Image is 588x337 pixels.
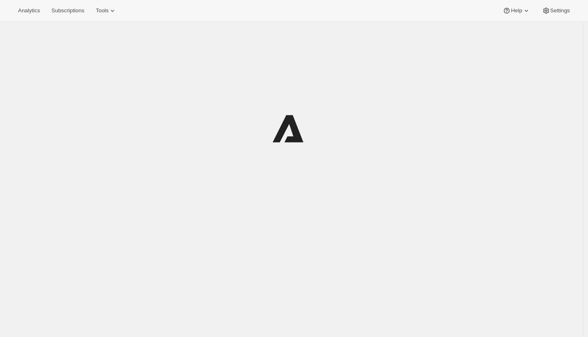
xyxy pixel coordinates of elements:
span: Tools [96,7,108,14]
button: Settings [537,5,575,16]
span: Subscriptions [51,7,84,14]
span: Analytics [18,7,40,14]
span: Settings [550,7,570,14]
span: Help [511,7,522,14]
button: Analytics [13,5,45,16]
button: Subscriptions [46,5,89,16]
button: Tools [91,5,122,16]
button: Help [498,5,535,16]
